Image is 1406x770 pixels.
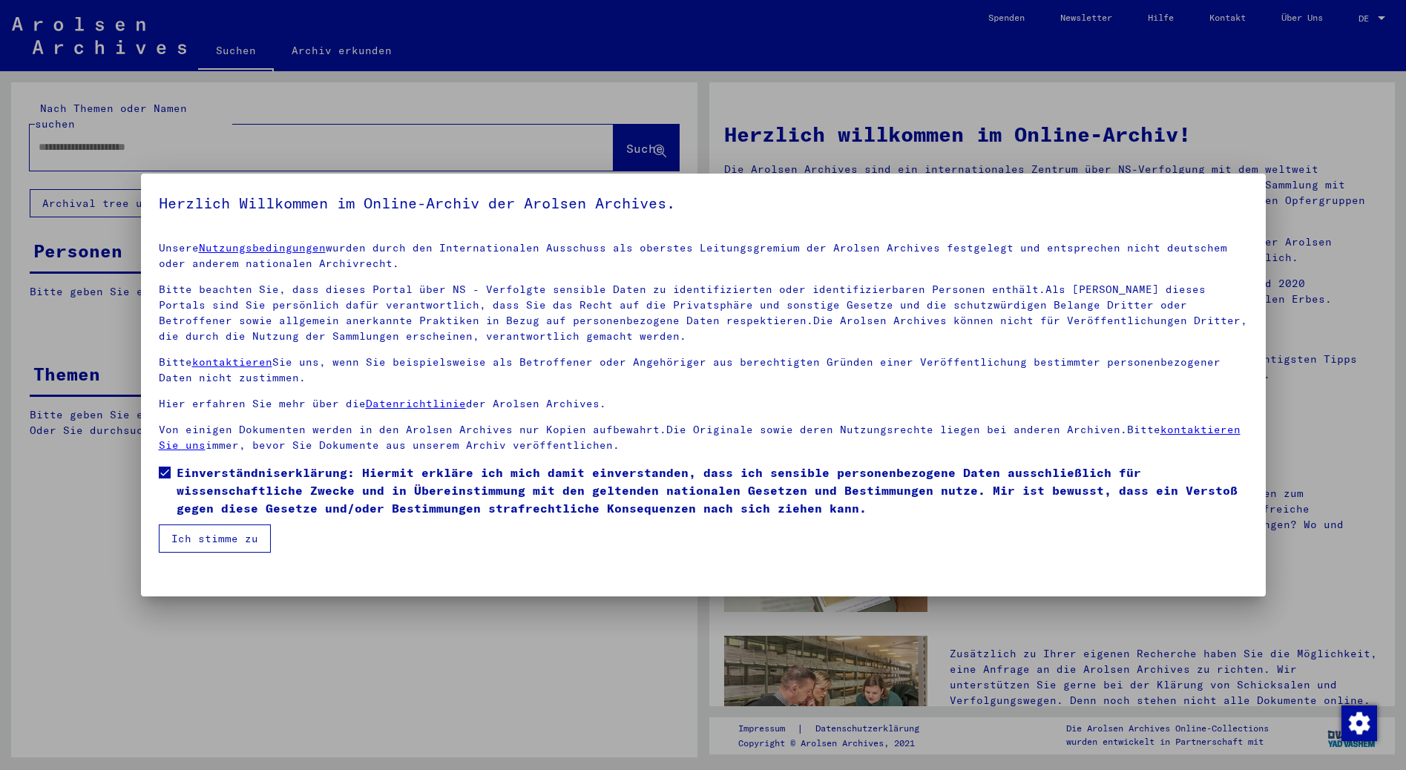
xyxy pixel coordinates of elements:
div: Zustimmung ändern [1341,705,1376,740]
a: Datenrichtlinie [366,397,466,410]
a: Nutzungsbedingungen [199,241,326,254]
h5: Herzlich Willkommen im Online-Archiv der Arolsen Archives. [159,191,1248,215]
p: Bitte Sie uns, wenn Sie beispielsweise als Betroffener oder Angehöriger aus berechtigten Gründen ... [159,355,1248,386]
button: Ich stimme zu [159,524,271,553]
p: Von einigen Dokumenten werden in den Arolsen Archives nur Kopien aufbewahrt.Die Originale sowie d... [159,422,1248,453]
p: Hier erfahren Sie mehr über die der Arolsen Archives. [159,396,1248,412]
a: kontaktieren Sie uns [159,423,1241,452]
p: Unsere wurden durch den Internationalen Ausschuss als oberstes Leitungsgremium der Arolsen Archiv... [159,240,1248,272]
p: Bitte beachten Sie, dass dieses Portal über NS - Verfolgte sensible Daten zu identifizierten oder... [159,282,1248,344]
img: Zustimmung ändern [1341,705,1377,741]
span: Einverständniserklärung: Hiermit erkläre ich mich damit einverstanden, dass ich sensible personen... [177,464,1248,517]
a: kontaktieren [192,355,272,369]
